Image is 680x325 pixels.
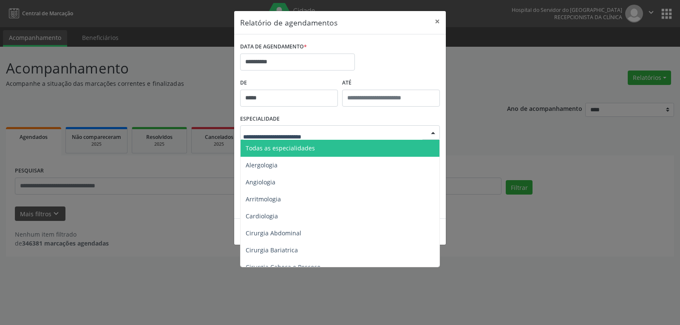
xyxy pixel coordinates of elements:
span: Cardiologia [246,212,278,220]
label: ATÉ [342,76,440,90]
span: Arritmologia [246,195,281,203]
label: ESPECIALIDADE [240,113,280,126]
span: Cirurgia Abdominal [246,229,301,237]
button: Close [429,11,446,32]
label: DATA DE AGENDAMENTO [240,40,307,54]
span: Todas as especialidades [246,144,315,152]
span: Cirurgia Cabeça e Pescoço [246,263,320,271]
span: Cirurgia Bariatrica [246,246,298,254]
label: De [240,76,338,90]
span: Angiologia [246,178,275,186]
h5: Relatório de agendamentos [240,17,337,28]
span: Alergologia [246,161,278,169]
